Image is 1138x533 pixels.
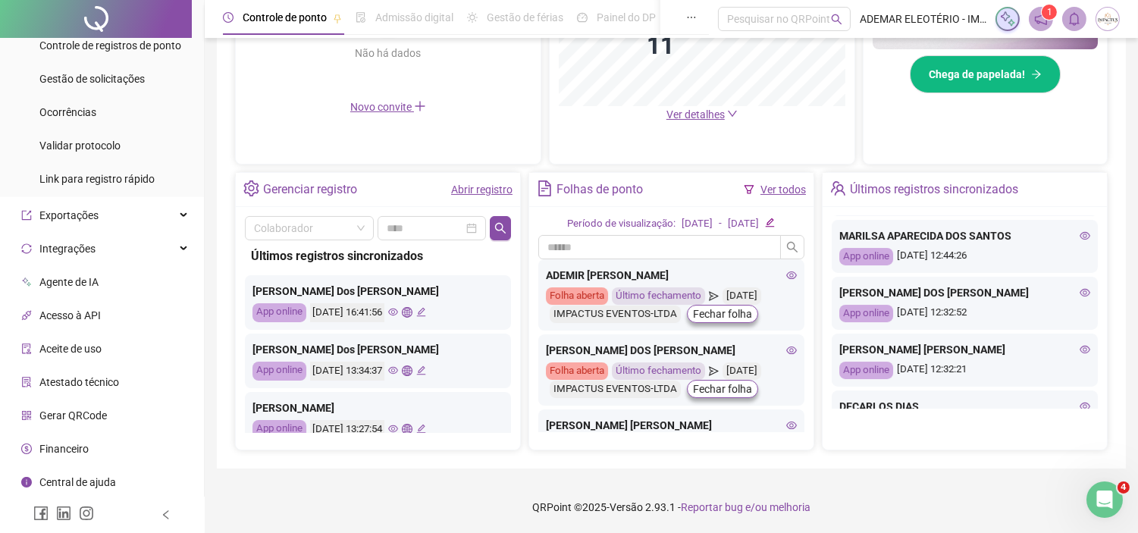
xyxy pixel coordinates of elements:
[839,248,1090,265] div: [DATE] 12:44:26
[39,140,121,152] span: Validar protocolo
[860,11,986,27] span: ADEMAR ELEOTÉRIO - IMPACTUS EVENTOS-LTDA
[719,216,722,232] div: -
[21,210,32,221] span: export
[252,420,306,439] div: App online
[682,216,713,232] div: [DATE]
[786,345,797,356] span: eye
[709,362,719,380] span: send
[388,424,398,434] span: eye
[243,180,259,196] span: setting
[21,310,32,321] span: api
[687,305,758,323] button: Fechar folha
[786,420,797,431] span: eye
[546,417,797,434] div: [PERSON_NAME] [PERSON_NAME]
[39,343,102,355] span: Aceite de uso
[310,420,384,439] div: [DATE] 13:27:54
[1096,8,1119,30] img: 23906
[610,501,643,513] span: Versão
[709,287,719,305] span: send
[728,216,759,232] div: [DATE]
[839,341,1090,358] div: [PERSON_NAME] [PERSON_NAME]
[39,476,116,488] span: Central de ajuda
[910,55,1061,93] button: Chega de papelada!
[546,287,608,305] div: Folha aberta
[263,177,357,202] div: Gerenciar registro
[39,376,119,388] span: Atestado técnico
[318,45,458,61] div: Não há dados
[310,362,384,381] div: [DATE] 13:34:37
[487,11,563,24] span: Gestão de férias
[402,365,412,375] span: global
[356,12,366,23] span: file-done
[786,270,797,281] span: eye
[39,73,145,85] span: Gestão de solicitações
[839,305,1090,322] div: [DATE] 12:32:52
[251,246,505,265] div: Últimos registros sincronizados
[39,443,89,455] span: Financeiro
[414,100,426,112] span: plus
[451,183,513,196] a: Abrir registro
[252,283,503,299] div: [PERSON_NAME] Dos [PERSON_NAME]
[830,180,846,196] span: team
[39,309,101,321] span: Acesso à API
[56,506,71,521] span: linkedin
[567,216,676,232] div: Período de visualização:
[21,243,32,254] span: sync
[33,506,49,521] span: facebook
[839,305,893,322] div: App online
[416,424,426,434] span: edit
[839,227,1090,244] div: MARILSA APARECIDA DOS SANTOS
[252,362,306,381] div: App online
[333,14,342,23] span: pushpin
[1031,69,1042,80] span: arrow-right
[1080,287,1090,298] span: eye
[839,398,1090,415] div: DECARLOS DIAS
[252,400,503,416] div: [PERSON_NAME]
[693,381,752,397] span: Fechar folha
[21,343,32,354] span: audit
[850,177,1018,202] div: Últimos registros sincronizados
[550,381,681,398] div: IMPACTUS EVENTOS-LTDA
[39,409,107,422] span: Gerar QRCode
[1080,230,1090,241] span: eye
[39,173,155,185] span: Link para registro rápido
[687,380,758,398] button: Fechar folha
[223,12,234,23] span: clock-circle
[839,362,893,379] div: App online
[727,108,738,119] span: down
[494,222,506,234] span: search
[760,183,806,196] a: Ver todos
[375,11,453,24] span: Admissão digital
[467,12,478,23] span: sun
[21,377,32,387] span: solution
[666,108,725,121] span: Ver detalhes
[39,106,96,118] span: Ocorrências
[39,39,181,52] span: Controle de registros de ponto
[723,362,761,380] div: [DATE]
[577,12,588,23] span: dashboard
[39,209,99,221] span: Exportações
[550,306,681,323] div: IMPACTUS EVENTOS-LTDA
[1047,7,1052,17] span: 1
[310,303,384,322] div: [DATE] 16:41:56
[546,267,797,284] div: ADEMIR [PERSON_NAME]
[666,108,738,121] a: Ver detalhes down
[556,177,643,202] div: Folhas de ponto
[1067,12,1081,26] span: bell
[693,306,752,322] span: Fechar folha
[1118,481,1130,494] span: 4
[21,477,32,488] span: info-circle
[416,307,426,317] span: edit
[39,276,99,288] span: Agente de IA
[723,287,761,305] div: [DATE]
[402,307,412,317] span: global
[161,509,171,520] span: left
[681,501,810,513] span: Reportar bug e/ou melhoria
[21,410,32,421] span: qrcode
[21,444,32,454] span: dollar
[612,287,705,305] div: Último fechamento
[252,341,503,358] div: [PERSON_NAME] Dos [PERSON_NAME]
[243,11,327,24] span: Controle de ponto
[999,11,1016,27] img: sparkle-icon.fc2bf0ac1784a2077858766a79e2daf3.svg
[1080,344,1090,355] span: eye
